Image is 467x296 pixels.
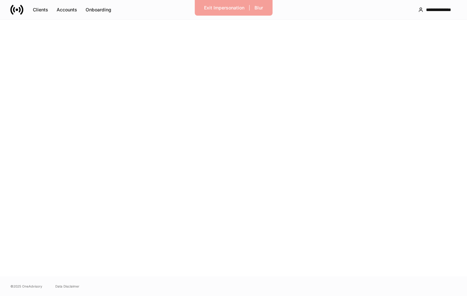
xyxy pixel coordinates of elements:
[10,284,42,289] span: © 2025 OneAdvisory
[81,5,116,15] button: Onboarding
[204,6,244,10] div: Exit Impersonation
[57,7,77,12] div: Accounts
[55,284,79,289] a: Data Disclaimer
[250,3,267,13] button: Blur
[254,6,263,10] div: Blur
[200,3,249,13] button: Exit Impersonation
[52,5,81,15] button: Accounts
[86,7,111,12] div: Onboarding
[33,7,48,12] div: Clients
[29,5,52,15] button: Clients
